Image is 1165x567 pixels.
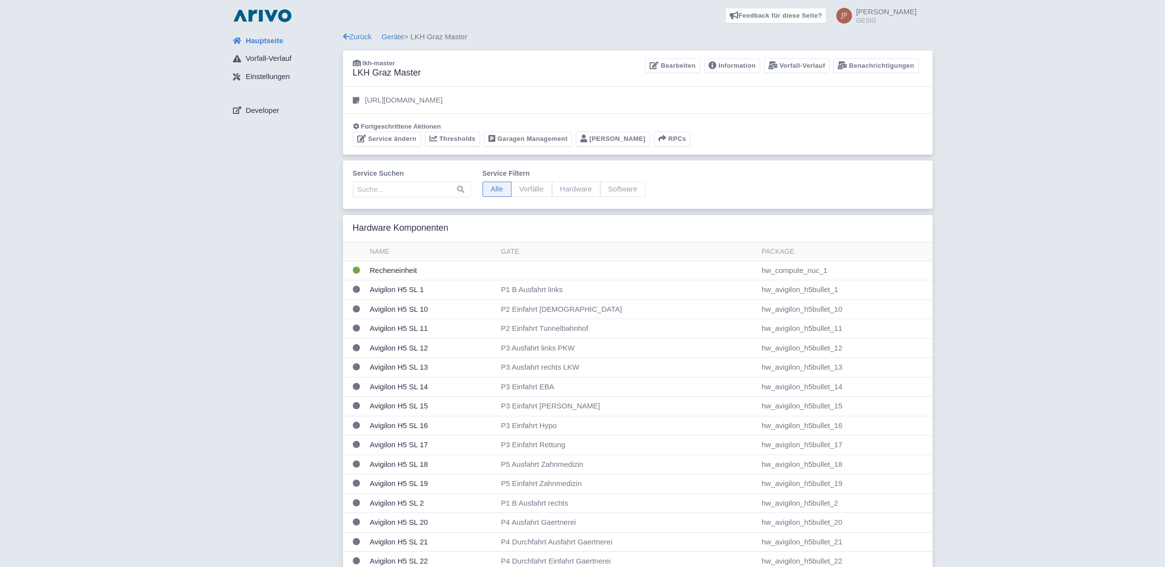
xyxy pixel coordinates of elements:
[497,435,757,455] td: P3 Einfahrt Rettung
[366,493,497,513] td: Avigilon H5 SL 2
[366,474,497,494] td: Avigilon H5 SL 19
[246,53,291,64] span: Vorfall-Verlauf
[497,474,757,494] td: P5 Einfahrt Zahnmedizin
[366,319,497,339] td: Avigilon H5 SL 11
[497,319,757,339] td: P2 Einfahrt Tunnelbahnhof
[246,71,290,82] span: Einstellungen
[231,8,294,24] img: logo
[758,513,933,533] td: hw_avigilon_h5bullet_20
[856,7,916,16] span: [PERSON_NAME]
[366,261,497,280] td: Recheneinheit
[725,8,827,24] a: Feedback für diese Seite?
[353,223,449,234] h3: Hardware Komponenten
[758,455,933,474] td: hw_avigilon_h5bullet_18
[366,377,497,397] td: Avigilon H5 SL 14
[497,416,757,435] td: P3 Einfahrt Hypo
[758,243,933,261] th: Package
[856,17,916,24] small: GESIG
[225,31,343,50] a: Hauptseite
[552,182,600,197] span: Hardware
[246,105,279,116] span: Developer
[497,280,757,300] td: P1 B Ausfahrt links
[497,397,757,416] td: P3 Einfahrt [PERSON_NAME]
[366,280,497,300] td: Avigilon H5 SL 1
[497,299,757,319] td: P2 Einfahrt [DEMOGRAPHIC_DATA]
[497,358,757,378] td: P3 Ausfahrt rechts LKW
[758,532,933,552] td: hw_avigilon_h5bullet_21
[645,58,700,74] a: Bearbeiten
[497,377,757,397] td: P3 Einfahrt EBA
[758,493,933,513] td: hw_avigilon_h5bullet_2
[654,132,691,147] button: RPCs
[366,299,497,319] td: Avigilon H5 SL 10
[366,358,497,378] td: Avigilon H5 SL 13
[225,50,343,68] a: Vorfall-Verlauf
[365,95,443,106] p: [URL][DOMAIN_NAME]
[353,182,471,197] input: Suche…
[758,397,933,416] td: hw_avigilon_h5bullet_15
[758,474,933,494] td: hw_avigilon_h5bullet_19
[343,32,372,41] a: Zurück
[225,101,343,120] a: Developer
[758,299,933,319] td: hw_avigilon_h5bullet_10
[497,493,757,513] td: P1 B Ausfahrt rechts
[704,58,760,74] a: Information
[600,182,646,197] span: Software
[363,59,395,67] span: lkh-master
[758,280,933,300] td: hw_avigilon_h5bullet_1
[758,261,933,280] td: hw_compute_nuc_1
[830,8,916,24] a: [PERSON_NAME] GESIG
[361,123,441,130] span: Fortgeschrittene Aktionen
[366,455,497,474] td: Avigilon H5 SL 18
[225,68,343,86] a: Einstellungen
[758,416,933,435] td: hw_avigilon_h5bullet_16
[353,68,421,79] h3: LKH Graz Master
[425,132,480,147] a: Thresholds
[764,58,829,74] a: Vorfall-Verlauf
[497,532,757,552] td: P4 Durchfahrt Ausfahrt Gaertnerei
[382,32,404,41] a: Geräte
[758,358,933,378] td: hw_avigilon_h5bullet_13
[353,132,421,147] a: Service ändern
[576,132,650,147] a: [PERSON_NAME]
[353,168,471,179] label: Service suchen
[483,168,646,179] label: Service filtern
[758,338,933,358] td: hw_avigilon_h5bullet_12
[497,513,757,533] td: P4 Ausfahrt Gaertnerei
[758,377,933,397] td: hw_avigilon_h5bullet_14
[343,31,933,43] div: > LKH Graz Master
[366,435,497,455] td: Avigilon H5 SL 17
[758,435,933,455] td: hw_avigilon_h5bullet_17
[366,416,497,435] td: Avigilon H5 SL 16
[366,532,497,552] td: Avigilon H5 SL 21
[497,243,757,261] th: Gate
[497,338,757,358] td: P3 Ausfahrt links PKW
[497,455,757,474] td: P5 Ausfahrt Zahnmedizin
[758,319,933,339] td: hw_avigilon_h5bullet_11
[511,182,552,197] span: Vorfälle
[366,513,497,533] td: Avigilon H5 SL 20
[366,397,497,416] td: Avigilon H5 SL 15
[246,35,284,47] span: Hauptseite
[833,58,918,74] a: Benachrichtigungen
[366,243,497,261] th: Name
[366,338,497,358] td: Avigilon H5 SL 12
[484,132,572,147] a: Garagen Management
[483,182,511,197] span: Alle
